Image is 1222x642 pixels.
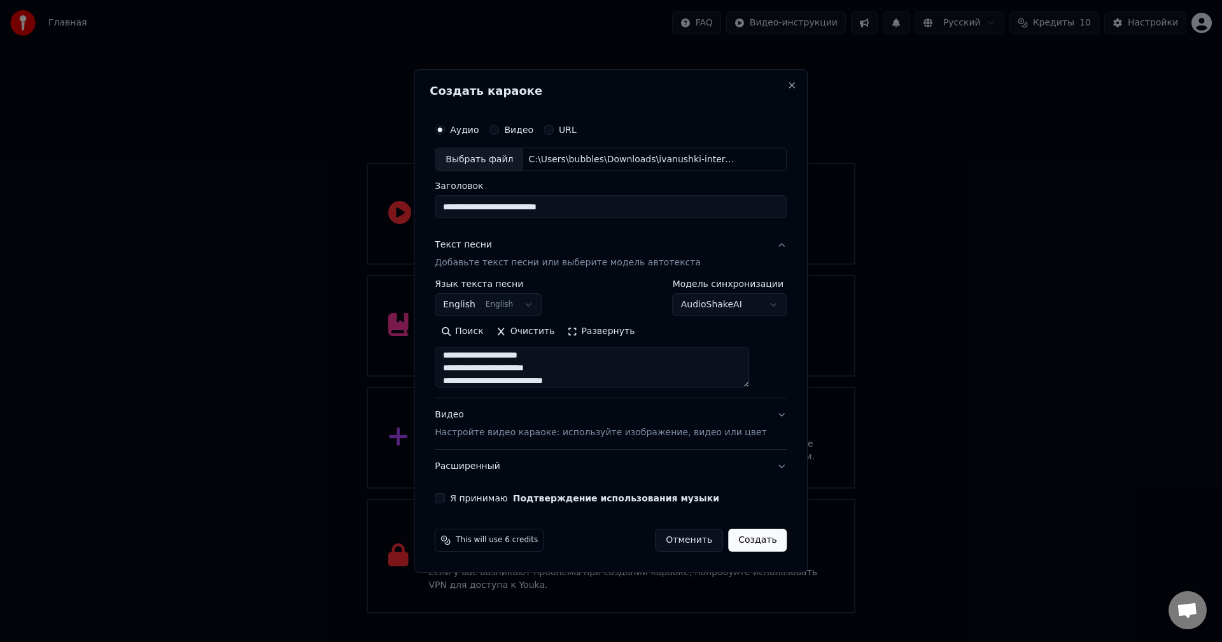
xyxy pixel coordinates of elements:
button: Расширенный [435,450,787,483]
div: Выбрать файл [435,148,523,171]
div: Видео [435,409,766,440]
button: Отменить [655,529,723,552]
button: Развернуть [561,322,641,342]
h2: Создать караоке [430,85,792,97]
p: Добавьте текст песни или выберите модель автотекста [435,257,701,270]
label: URL [559,125,577,134]
div: C:\Users\bubbles\Downloads\ivanushki-international-kukla.mp3 [523,153,740,166]
p: Настройте видео караоке: используйте изображение, видео или цвет [435,426,766,439]
label: Язык текста песни [435,280,542,289]
label: Аудио [450,125,479,134]
div: Текст песниДобавьте текст песни или выберите модель автотекста [435,280,787,398]
button: ВидеоНастройте видео караоке: используйте изображение, видео или цвет [435,399,787,450]
span: This will use 6 credits [456,535,538,545]
button: Я принимаю [513,494,719,503]
button: Текст песниДобавьте текст песни или выберите модель автотекста [435,229,787,280]
button: Очистить [490,322,561,342]
label: Видео [504,125,533,134]
label: Я принимаю [450,494,719,503]
button: Создать [728,529,787,552]
label: Заголовок [435,182,787,191]
div: Текст песни [435,239,492,252]
button: Поиск [435,322,489,342]
label: Модель синхронизации [673,280,787,289]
